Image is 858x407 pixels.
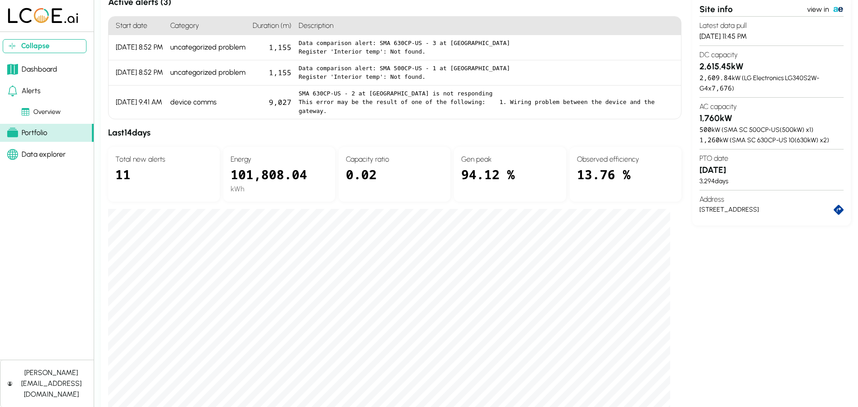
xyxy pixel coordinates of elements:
[249,17,295,35] h4: Duration (m)
[249,35,295,60] div: 1,155
[295,17,681,35] h4: Description
[699,3,807,16] div: Site info
[699,20,844,31] h4: Latest data pull
[699,101,844,112] h4: AC capacity
[807,3,844,16] a: view in
[699,135,844,145] div: kW ( SMA SC 630CP-US 10 ( 630 kW) x )
[712,84,732,92] span: 7,676
[577,154,674,165] h4: Observed efficiency
[167,17,249,35] h4: Category
[699,112,844,125] h3: 1,760 kW
[346,165,443,194] div: 0.02
[809,126,811,134] span: 1
[699,205,834,215] div: [STREET_ADDRESS]
[299,89,674,116] pre: SMA 630CP-US - 2 at [GEOGRAPHIC_DATA] is not responding This error may be the result of one of th...
[109,35,167,60] div: [DATE] 8:52 PM
[299,39,674,56] pre: Data comparison alert: SMA 630CP-US - 3 at [GEOGRAPHIC_DATA] Register 'Interior temp': Not found.
[109,17,167,35] h4: Start date
[115,165,213,194] div: 11
[231,165,328,184] div: 101,808.04
[699,194,844,205] h4: Address
[699,60,844,73] h3: 2,615.45 kW
[346,154,443,165] h4: Capacity ratio
[461,165,558,194] div: 94.12 %
[3,39,86,53] button: Collapse
[699,164,844,177] h3: [DATE]
[577,165,674,194] div: 13.76 %
[167,35,249,60] div: uncategorized problem
[249,86,295,119] div: 9,027
[167,86,249,119] div: device comms
[699,125,712,134] span: 500
[461,154,558,165] h4: Gen peak
[699,176,844,186] div: 3,294 days
[115,154,213,165] h4: Total new alerts
[699,50,844,60] h4: DC capacity
[699,153,844,164] h4: PTO date
[109,60,167,86] div: [DATE] 8:52 PM
[699,73,844,93] div: kW ( LG Electronics LG340S2W-G4 x )
[231,184,328,194] div: kWh
[699,16,844,45] section: [DATE] 11:45 PM
[22,107,61,117] div: Overview
[823,136,827,144] span: 2
[699,136,720,144] span: 1,260
[16,367,86,400] div: [PERSON_NAME][EMAIL_ADDRESS][DOMAIN_NAME]
[231,154,328,165] h4: Energy
[108,127,681,140] h3: Last 14 days
[7,64,57,75] div: Dashboard
[7,127,47,138] div: Portfolio
[7,86,41,96] div: Alerts
[299,64,674,81] pre: Data comparison alert: SMA 500CP-US - 1 at [GEOGRAPHIC_DATA] Register 'Interior temp': Not found.
[249,60,295,86] div: 1,155
[699,125,844,135] div: kW ( SMA SC 500CP‑US ( 500 kW) x )
[109,86,167,119] div: [DATE] 9:41 AM
[833,4,844,15] img: PowerTrack
[699,73,732,82] span: 2,609.84
[167,60,249,86] div: uncategorized problem
[834,205,844,215] a: directions
[7,149,66,160] div: Data explorer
